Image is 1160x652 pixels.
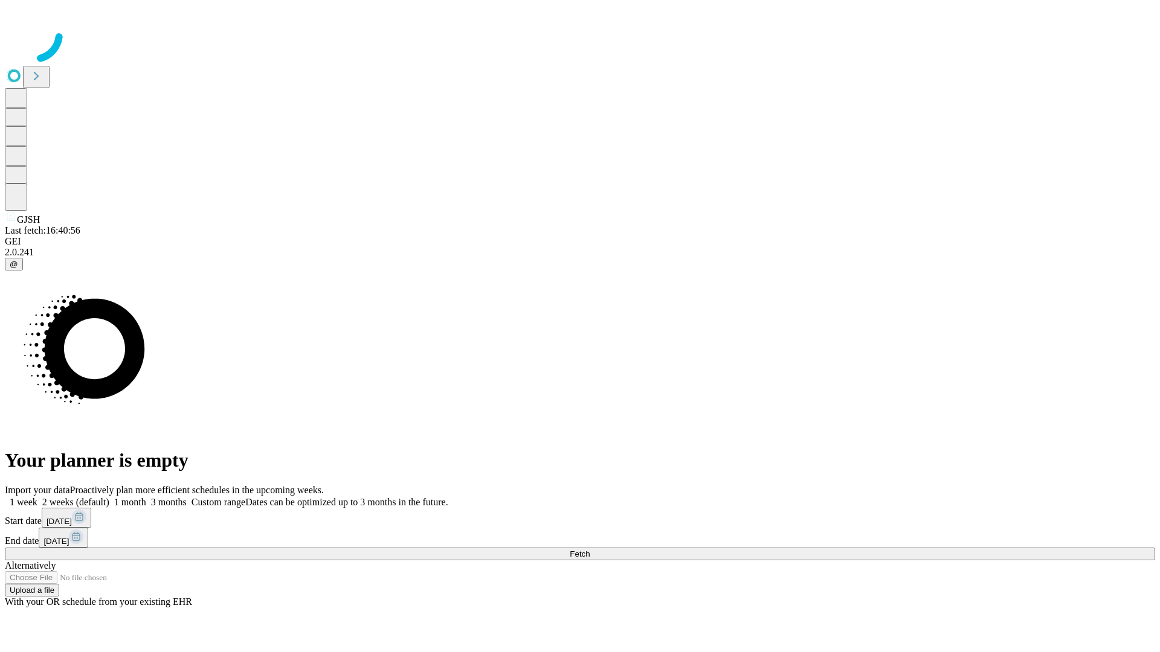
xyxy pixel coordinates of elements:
[5,236,1155,247] div: GEI
[39,528,88,548] button: [DATE]
[10,497,37,507] span: 1 week
[5,247,1155,258] div: 2.0.241
[5,485,70,495] span: Import your data
[70,485,324,495] span: Proactively plan more efficient schedules in the upcoming weeks.
[570,549,590,558] span: Fetch
[5,584,59,596] button: Upload a file
[192,497,245,507] span: Custom range
[42,508,91,528] button: [DATE]
[5,548,1155,560] button: Fetch
[5,560,56,570] span: Alternatively
[151,497,187,507] span: 3 months
[47,517,72,526] span: [DATE]
[5,449,1155,471] h1: Your planner is empty
[5,225,80,235] span: Last fetch: 16:40:56
[43,537,69,546] span: [DATE]
[245,497,448,507] span: Dates can be optimized up to 3 months in the future.
[5,258,23,270] button: @
[5,596,192,607] span: With your OR schedule from your existing EHR
[5,508,1155,528] div: Start date
[10,260,18,269] span: @
[17,214,40,225] span: GJSH
[5,528,1155,548] div: End date
[114,497,146,507] span: 1 month
[42,497,109,507] span: 2 weeks (default)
